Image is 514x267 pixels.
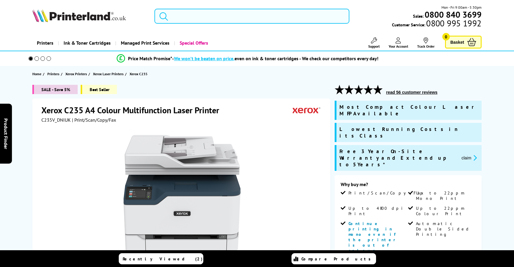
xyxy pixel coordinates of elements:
span: Most Compact Colour Laser MFP Available [339,104,478,117]
span: Compare Products [301,256,374,262]
a: Printers [47,71,61,77]
span: C235V_DNIUK [41,117,71,123]
a: Your Account [389,37,408,49]
span: Mon - Fri 9:00am - 5:30pm [441,4,482,10]
span: Automatic Double Sided Printing [416,221,474,237]
span: Up to 4800 dpi Print [348,206,407,216]
b: 0800 840 3699 [425,9,482,20]
span: Home [32,71,41,77]
a: Support [368,37,380,49]
a: Printerland Logo [32,9,147,23]
h1: Xerox C235 A4 Colour Multifunction Laser Printer [41,105,225,116]
span: Up to 22ppm Colour Print [416,206,474,216]
a: Xerox Laser Printers [93,71,125,77]
span: Xerox Laser Printers [93,71,124,77]
a: Xerox Printers [65,71,88,77]
a: Special Offers [174,35,213,51]
span: Up to 22ppm Mono Print [416,190,474,201]
img: Printerland Logo [32,9,126,22]
li: modal_Promise [20,53,475,64]
span: Xerox C235 [130,72,148,76]
a: Recently Viewed (2) [119,253,203,264]
span: 0 [442,33,450,40]
span: Free 3 Year On-Site Warranty and Extend up to 5 Years* [339,148,456,168]
span: Print/Scan/Copy/Fax [348,190,426,196]
a: Basket 0 [445,36,482,49]
span: | Print/Scan/Copy/Fax [72,117,116,123]
a: Printers [32,35,58,51]
span: Customer Service: [392,20,481,28]
span: SALE - Save 5% [32,85,78,94]
div: Why buy me? [341,181,475,190]
a: 0800 840 3699 [424,12,482,17]
span: Your Account [389,44,408,49]
button: read 56 customer reviews [384,90,439,95]
span: Recently Viewed (2) [123,256,203,262]
span: Support [368,44,380,49]
span: Xerox Printers [65,71,87,77]
span: Basket [450,38,464,46]
span: Lowest Running Costs in its Class [339,126,478,139]
button: promo-description [460,154,479,161]
a: Home [32,71,43,77]
span: 0800 995 1992 [425,20,481,26]
div: - even on ink & toner cartridges - We check our competitors every day! [172,55,378,61]
span: Best Seller [81,85,117,94]
img: Xerox C235 [123,135,241,252]
span: Printers [47,71,59,77]
a: Managed Print Services [115,35,174,51]
span: Continue printing in mono even if the printer is out of colour toners [348,221,399,259]
a: Track Order [417,37,435,49]
img: Xerox [293,105,320,116]
a: Compare Products [291,253,376,264]
span: Product Finder [3,118,9,149]
span: We won’t be beaten on price, [174,55,235,61]
span: Price Match Promise* [128,55,172,61]
span: Ink & Toner Cartridges [64,35,111,51]
span: Sales: [413,13,424,19]
a: Ink & Toner Cartridges [58,35,115,51]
